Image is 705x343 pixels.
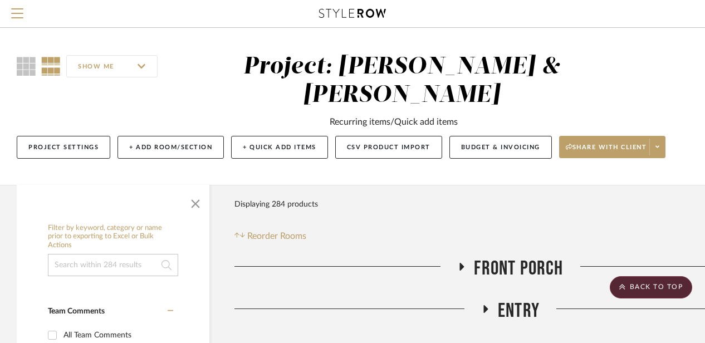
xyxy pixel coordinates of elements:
[17,136,110,159] button: Project Settings
[474,257,563,281] span: Front Porch
[247,229,306,243] span: Reorder Rooms
[234,229,306,243] button: Reorder Rooms
[243,55,560,107] div: Project: [PERSON_NAME] & [PERSON_NAME]
[184,190,207,213] button: Close
[559,136,666,158] button: Share with client
[48,254,178,276] input: Search within 284 results
[117,136,224,159] button: + Add Room/Section
[449,136,552,159] button: Budget & Invoicing
[566,143,647,160] span: Share with client
[48,224,178,250] h6: Filter by keyword, category or name prior to exporting to Excel or Bulk Actions
[498,299,540,323] span: Entry
[48,307,105,315] span: Team Comments
[610,276,692,298] scroll-to-top-button: BACK TO TOP
[330,115,458,129] div: Recurring items/Quick add items
[335,136,442,159] button: CSV Product Import
[231,136,328,159] button: + Quick Add Items
[234,193,318,215] div: Displaying 284 products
